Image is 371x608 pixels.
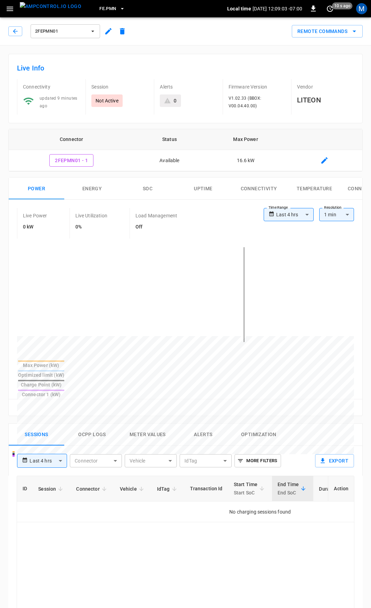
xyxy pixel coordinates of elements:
h6: 0 kW [23,223,47,231]
p: Session [91,83,148,90]
span: End TimeEnd SoC [278,480,308,497]
button: Sessions [9,424,64,446]
h6: 0% [75,223,107,231]
div: 0 [174,97,176,104]
h6: LITEON [297,94,354,106]
button: 2FEPMN01 - 1 [49,154,93,167]
p: Load Management [135,212,177,219]
span: V1.02.33 (BBOX: V00.04.40.00) [229,96,262,108]
th: ID [17,476,33,501]
button: Energy [64,177,120,200]
button: Power [9,177,64,200]
div: End Time [278,480,299,497]
button: FE.PMN [97,2,128,16]
p: Vendor [297,83,354,90]
p: Connectivity [23,83,80,90]
span: Start TimeStart SoC [234,480,267,497]
button: More Filters [234,454,281,467]
button: set refresh interval [324,3,336,14]
button: 2FEPMN01 [31,24,100,38]
div: Start Time [234,480,258,497]
span: Connector [76,485,108,493]
label: Time Range [269,205,288,210]
th: Action [328,476,354,501]
th: Status [134,129,205,150]
p: Alerts [160,83,217,90]
p: Start SoC [234,489,258,497]
button: Remote Commands [292,25,363,38]
label: Resolution [324,205,341,210]
span: 10 s ago [332,2,353,9]
p: Live Power [23,212,47,219]
p: End SoC [278,489,299,497]
p: Firmware Version [229,83,286,90]
button: Connectivity [231,177,287,200]
p: Live Utilization [75,212,107,219]
p: Not Active [96,97,118,104]
button: Ocpp logs [64,424,120,446]
th: Connector [9,129,134,150]
p: Local time [227,5,251,12]
img: ampcontrol.io logo [20,2,81,11]
span: 2FEPMN01 [35,27,86,35]
td: Available [134,150,205,172]
div: remote commands options [292,25,363,38]
button: SOC [120,177,175,200]
button: Uptime [175,177,231,200]
button: Optimization [231,424,287,446]
p: [DATE] 12:09:03 -07:00 [253,5,302,12]
h6: Live Info [17,63,354,74]
div: 1 min [319,208,354,221]
div: Last 4 hrs [276,208,314,221]
span: IdTag [157,485,179,493]
span: Session [38,485,65,493]
button: Meter Values [120,424,175,446]
table: connector table [9,129,362,172]
span: updated 9 minutes ago [40,96,77,108]
button: Export [315,454,354,467]
button: Alerts [175,424,231,446]
span: Duration [319,485,347,493]
th: Max Power [205,129,287,150]
button: Temperature [287,177,342,200]
span: Vehicle [120,485,146,493]
span: FE.PMN [99,5,116,13]
h6: Off [135,223,177,231]
th: Transaction Id [184,476,228,501]
div: profile-icon [356,3,367,14]
div: Last 4 hrs [30,454,67,467]
td: 16.6 kW [205,150,287,172]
